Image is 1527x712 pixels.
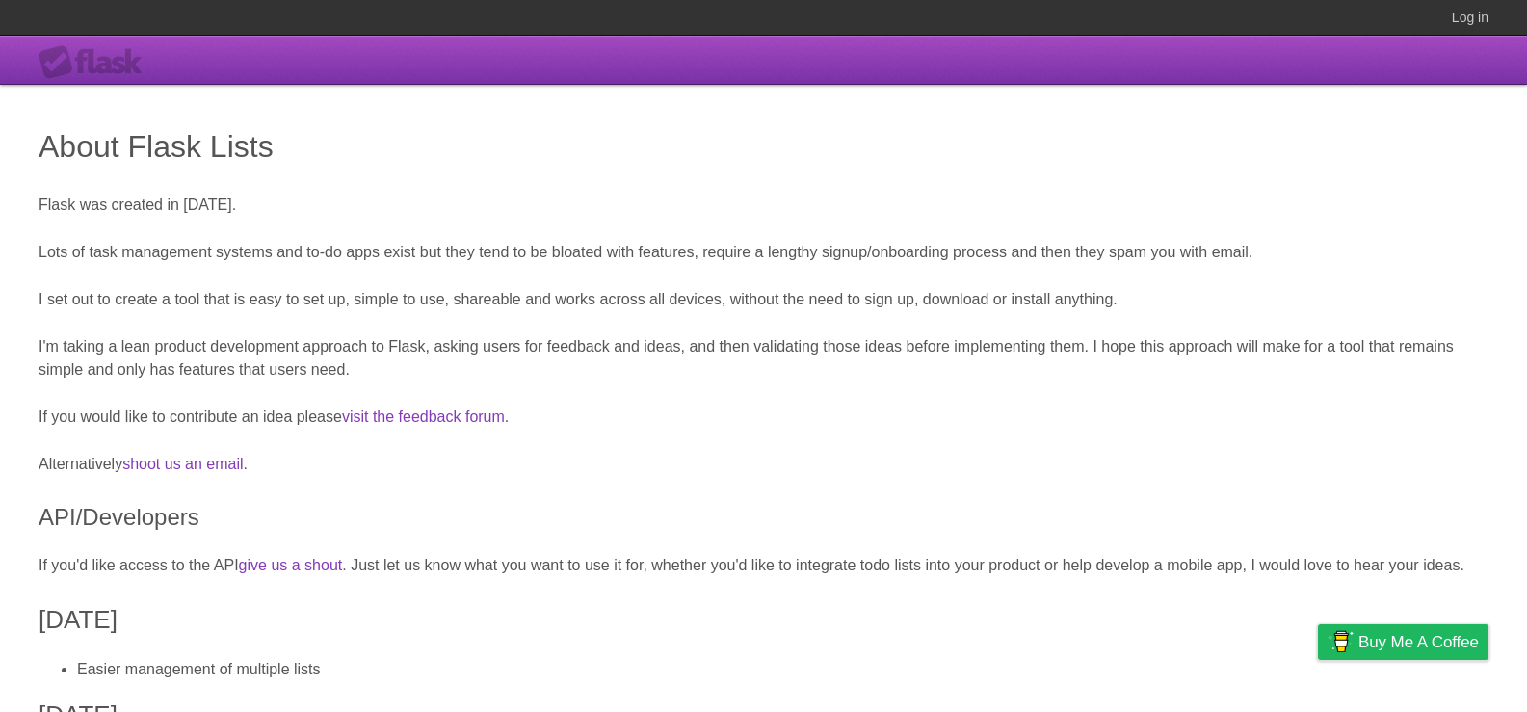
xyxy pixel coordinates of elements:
h3: [DATE] [39,601,1488,639]
p: Flask was created in [DATE]. [39,194,1488,217]
div: Flask [39,45,154,80]
a: give us a shout [239,557,343,573]
p: If you would like to contribute an idea please . [39,406,1488,429]
h1: About Flask Lists [39,123,1488,170]
p: I'm taking a lean product development approach to Flask, asking users for feedback and ideas, and... [39,335,1488,382]
p: If you'd like access to the API . Just let us know what you want to use it for, whether you'd lik... [39,554,1488,577]
a: shoot us an email [122,456,243,472]
li: Easier management of multiple lists [77,658,1488,681]
a: visit the feedback forum [342,409,505,425]
a: Buy me a coffee [1318,624,1488,660]
p: Lots of task management systems and to-do apps exist but they tend to be bloated with features, r... [39,241,1488,264]
p: Alternatively . [39,453,1488,476]
span: Buy me a coffee [1358,625,1479,659]
p: I set out to create a tool that is easy to set up, simple to use, shareable and works across all ... [39,288,1488,311]
h2: API/Developers [39,500,1488,535]
img: Buy me a coffee [1328,625,1354,658]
